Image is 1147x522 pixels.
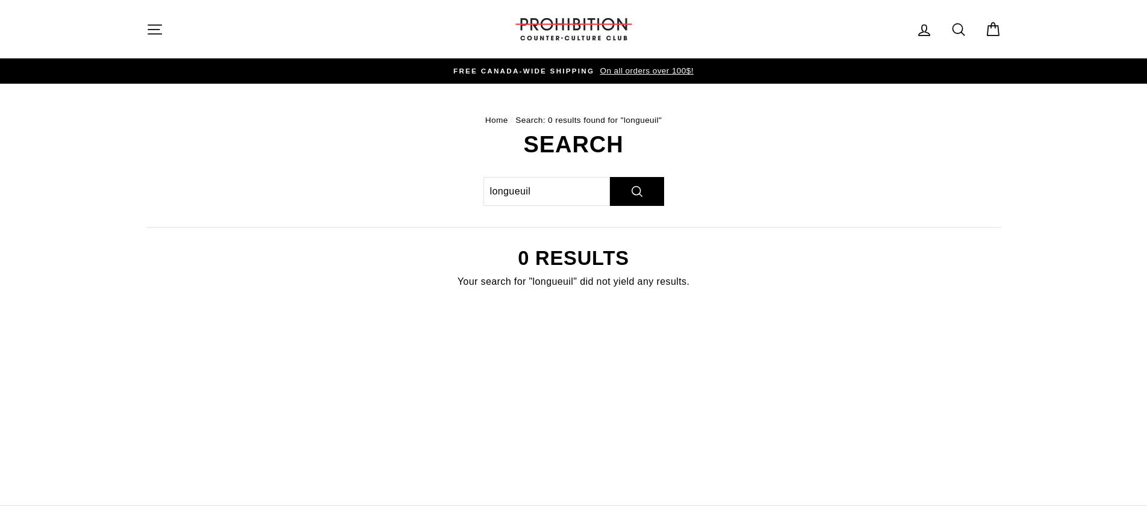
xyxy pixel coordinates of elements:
span: Search: 0 results found for "longueuil" [515,116,662,125]
span: On all orders over 100$! [597,66,693,75]
h2: 0 results [146,249,1001,269]
a: FREE CANADA-WIDE SHIPPING On all orders over 100$! [149,64,998,78]
span: FREE CANADA-WIDE SHIPPING [453,67,594,75]
input: Search our store [483,177,610,206]
a: Home [485,116,508,125]
h1: Search [146,133,1001,156]
span: / [511,116,513,125]
img: PROHIBITION COUNTER-CULTURE CLUB [514,18,634,40]
nav: breadcrumbs [146,114,1001,127]
p: Your search for "longueuil" did not yield any results. [146,274,1001,290]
